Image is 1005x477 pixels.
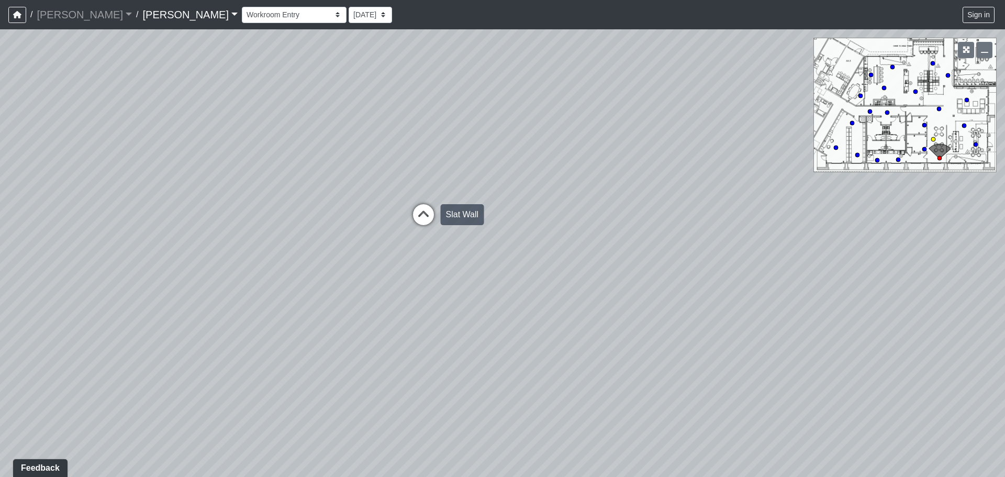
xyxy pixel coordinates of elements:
button: Sign in [963,7,995,23]
iframe: Ybug feedback widget [8,456,70,477]
span: / [132,4,142,25]
div: Slat Wall [441,204,484,225]
a: [PERSON_NAME] [142,4,238,25]
span: / [26,4,37,25]
a: [PERSON_NAME] [37,4,132,25]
